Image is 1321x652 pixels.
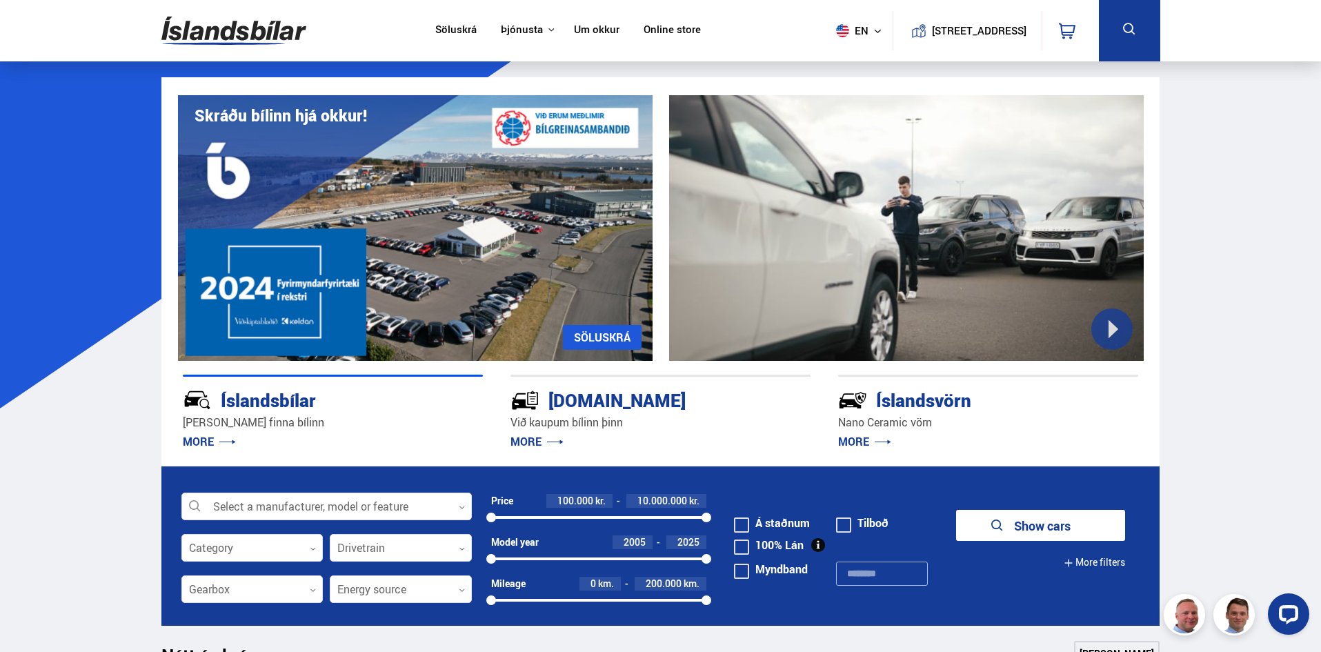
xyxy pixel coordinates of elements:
[501,23,543,37] button: Þjónusta
[831,24,865,37] span: en
[624,535,646,549] span: 2005
[595,495,606,506] span: kr.
[836,24,849,37] img: svg+xml;base64,PHN2ZyB4bWxucz0iaHR0cDovL3d3dy53My5vcmcvMjAwMC9zdmciIHdpZHRoPSI1MTIiIGhlaWdodD0iNT...
[734,540,804,551] label: 100% Lán
[510,434,564,449] a: MORE
[836,517,888,528] label: Tilboð
[195,106,367,125] h1: Skráðu bílinn hjá okkur!
[831,10,893,51] button: en
[734,517,810,528] label: Á staðnum
[510,415,811,431] p: Við kaupum bílinn þinn
[644,23,701,38] a: Online store
[178,95,653,361] img: eKx6w-_Home_640_.png
[590,577,596,590] span: 0
[183,415,483,431] p: [PERSON_NAME] finna bílinn
[838,434,891,449] a: MORE
[491,495,513,506] div: Price
[937,25,1022,37] button: [STREET_ADDRESS]
[838,415,1138,431] p: Nano Ceramic vörn
[1257,588,1315,646] iframe: LiveChat chat widget
[183,387,434,411] div: Íslandsbílar
[435,23,477,38] a: Söluskrá
[183,434,236,449] a: MORE
[510,386,539,415] img: tr5P-W3DuiFaO7aO.svg
[510,387,762,411] div: [DOMAIN_NAME]
[689,495,699,506] span: kr.
[677,535,699,549] span: 2025
[491,578,526,589] div: Mileage
[1215,596,1257,638] img: FbJEzSuNWCJXmdc-.webp
[734,564,808,575] label: Myndband
[563,325,642,350] a: SÖLUSKRÁ
[684,578,699,589] span: km.
[598,578,614,589] span: km.
[900,11,1034,50] a: [STREET_ADDRESS]
[838,386,867,415] img: -Svtn6bYgwAsiwNX.svg
[557,494,593,507] span: 100.000
[574,23,619,38] a: Um okkur
[637,494,687,507] span: 10.000.000
[491,537,539,548] div: Model year
[838,387,1089,411] div: Íslandsvörn
[1064,547,1125,578] button: More filters
[646,577,682,590] span: 200.000
[183,386,212,415] img: JRvxyua_JYH6wB4c.svg
[956,510,1125,541] button: Show cars
[1166,596,1207,638] img: siFngHWaQ9KaOqBr.png
[161,8,306,53] img: G0Ugv5HjCgRt.svg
